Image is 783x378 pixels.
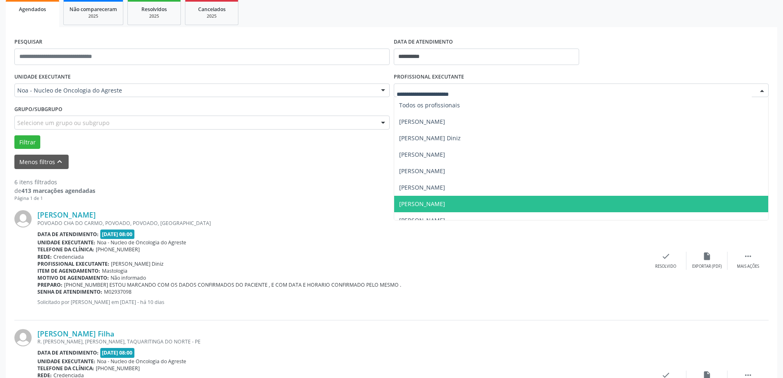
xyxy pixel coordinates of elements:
b: Unidade executante: [37,358,95,365]
span: Não informado [111,274,146,281]
b: Profissional executante: [37,260,109,267]
div: Página 1 de 1 [14,195,95,202]
b: Data de atendimento: [37,349,99,356]
div: Mais ações [737,264,759,269]
span: Resolvidos [141,6,167,13]
span: Todos os profissionais [399,101,460,109]
b: Data de atendimento: [37,231,99,238]
span: [DATE] 08:00 [100,348,135,357]
div: 2025 [69,13,117,19]
span: [PERSON_NAME] [399,216,445,224]
span: Credenciada [53,253,84,260]
div: R. [PERSON_NAME], [PERSON_NAME], TAQUARITINGA DO NORTE - PE [37,338,645,345]
p: Solicitado por [PERSON_NAME] em [DATE] - há 10 dias [37,299,645,306]
b: Preparo: [37,281,62,288]
span: Agendados [19,6,46,13]
img: img [14,210,32,227]
span: [DATE] 08:00 [100,230,135,239]
button: Menos filtroskeyboard_arrow_up [14,155,69,169]
span: Cancelados [198,6,226,13]
div: POVOADO CHA DO CARMO, POVOADO, POVOADO, [GEOGRAPHIC_DATA] [37,220,645,227]
span: M02937098 [104,288,132,295]
div: 2025 [191,13,232,19]
span: [PERSON_NAME] Diniz [399,134,461,142]
b: Telefone da clínica: [37,246,94,253]
b: Senha de atendimento: [37,288,102,295]
span: [PHONE_NUMBER] [96,365,140,372]
span: Mastologia [102,267,127,274]
b: Telefone da clínica: [37,365,94,372]
span: [PERSON_NAME] Diniz [111,260,164,267]
span: [PERSON_NAME] [399,167,445,175]
label: Grupo/Subgrupo [14,103,62,116]
div: Exportar (PDF) [692,264,722,269]
strong: 413 marcações agendadas [21,187,95,195]
div: 6 itens filtrados [14,178,95,186]
span: Noa - Nucleo de Oncologia do Agreste [97,358,186,365]
b: Rede: [37,253,52,260]
span: Não compareceram [69,6,117,13]
label: PESQUISAR [14,36,42,49]
span: [PERSON_NAME] [399,183,445,191]
i: insert_drive_file [702,252,711,261]
span: Noa - Nucleo de Oncologia do Agreste [17,86,373,95]
i: keyboard_arrow_up [55,157,64,166]
i:  [744,252,753,261]
a: [PERSON_NAME] [37,210,96,219]
span: [PERSON_NAME] [399,200,445,208]
label: PROFISSIONAL EXECUTANTE [394,71,464,83]
label: UNIDADE EXECUTANTE [14,71,71,83]
span: [PERSON_NAME] [399,151,445,158]
span: [PHONE_NUMBER] [96,246,140,253]
img: img [14,329,32,346]
button: Filtrar [14,135,40,149]
b: Unidade executante: [37,239,95,246]
label: DATA DE ATENDIMENTO [394,36,453,49]
span: Selecione um grupo ou subgrupo [17,118,109,127]
span: [PHONE_NUMBER] ESTOU MARCANDO COM OS DADOS CONFIRMADOS DO PACIENTE , E COM DATA E HORARIO CONFIRM... [64,281,401,288]
a: [PERSON_NAME] Filha [37,329,114,338]
span: Noa - Nucleo de Oncologia do Agreste [97,239,186,246]
div: 2025 [134,13,175,19]
b: Item de agendamento: [37,267,100,274]
div: Resolvido [655,264,676,269]
b: Motivo de agendamento: [37,274,109,281]
span: [PERSON_NAME] [399,118,445,125]
i: check [661,252,670,261]
div: de [14,186,95,195]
